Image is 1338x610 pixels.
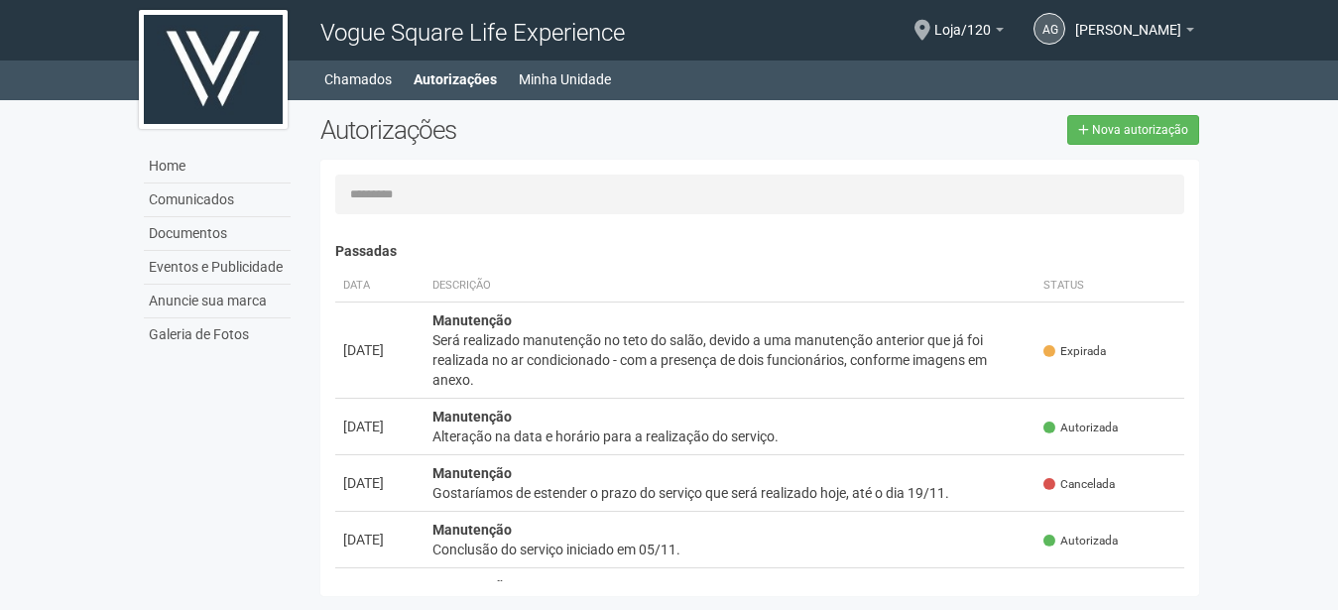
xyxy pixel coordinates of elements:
[432,409,512,425] strong: Manutenção
[324,65,392,93] a: Chamados
[144,251,291,285] a: Eventos e Publicidade
[432,540,1029,559] div: Conclusão do serviço iniciado em 05/11.
[144,217,291,251] a: Documentos
[432,427,1029,446] div: Alteração na data e horário para a realização do serviço.
[1092,123,1188,137] span: Nova autorização
[1075,3,1181,38] span: Amauri Guedes Cunha
[320,19,625,47] span: Vogue Square Life Experience
[934,25,1004,41] a: Loja/120
[1067,115,1199,145] a: Nova autorização
[432,465,512,481] strong: Manutenção
[1035,270,1184,303] th: Status
[432,522,512,538] strong: Manutenção
[432,483,1029,503] div: Gostaríamos de estender o prazo do serviço que será realizado hoje, até o dia 19/11.
[1043,476,1115,493] span: Cancelada
[335,244,1185,259] h4: Passadas
[425,270,1036,303] th: Descrição
[343,417,417,436] div: [DATE]
[343,473,417,493] div: [DATE]
[1043,533,1118,549] span: Autorizada
[432,578,512,594] strong: Manutenção
[144,318,291,351] a: Galeria de Fotos
[144,285,291,318] a: Anuncie sua marca
[414,65,497,93] a: Autorizações
[343,530,417,549] div: [DATE]
[320,115,745,145] h2: Autorizações
[1043,420,1118,436] span: Autorizada
[139,10,288,129] img: logo.jpg
[144,150,291,183] a: Home
[343,340,417,360] div: [DATE]
[432,312,512,328] strong: Manutenção
[1043,343,1106,360] span: Expirada
[934,3,991,38] span: Loja/120
[1075,25,1194,41] a: [PERSON_NAME]
[335,270,425,303] th: Data
[519,65,611,93] a: Minha Unidade
[432,330,1029,390] div: Será realizado manutenção no teto do salão, devido a uma manutenção anterior que já foi realizada...
[144,183,291,217] a: Comunicados
[1034,13,1065,45] a: AG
